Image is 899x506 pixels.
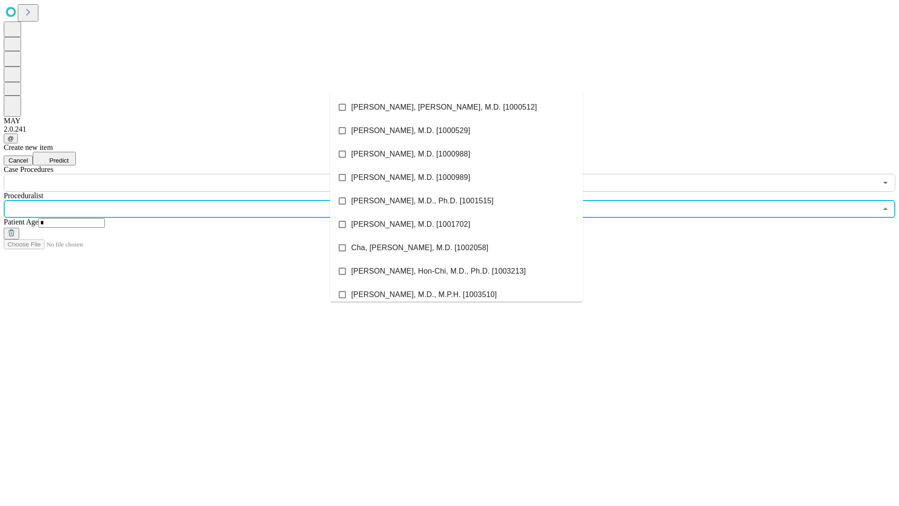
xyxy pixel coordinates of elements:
[33,152,76,165] button: Predict
[7,135,14,142] span: @
[879,202,892,216] button: Close
[4,192,43,200] span: Proceduralist
[4,134,18,143] button: @
[879,176,892,189] button: Open
[351,266,526,277] span: [PERSON_NAME], Hon-Chi, M.D., Ph.D. [1003213]
[4,125,895,134] div: 2.0.241
[351,125,470,136] span: [PERSON_NAME], M.D. [1000529]
[351,149,470,160] span: [PERSON_NAME], M.D. [1000988]
[351,289,497,300] span: [PERSON_NAME], M.D., M.P.H. [1003510]
[351,102,537,113] span: [PERSON_NAME], [PERSON_NAME], M.D. [1000512]
[351,219,470,230] span: [PERSON_NAME], M.D. [1001702]
[4,165,53,173] span: Scheduled Procedure
[351,172,470,183] span: [PERSON_NAME], M.D. [1000989]
[4,143,53,151] span: Create new item
[351,195,494,207] span: [PERSON_NAME], M.D., Ph.D. [1001515]
[49,157,68,164] span: Predict
[8,157,28,164] span: Cancel
[4,218,38,226] span: Patient Age
[351,242,488,253] span: Cha, [PERSON_NAME], M.D. [1002058]
[4,156,33,165] button: Cancel
[4,117,895,125] div: MAY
